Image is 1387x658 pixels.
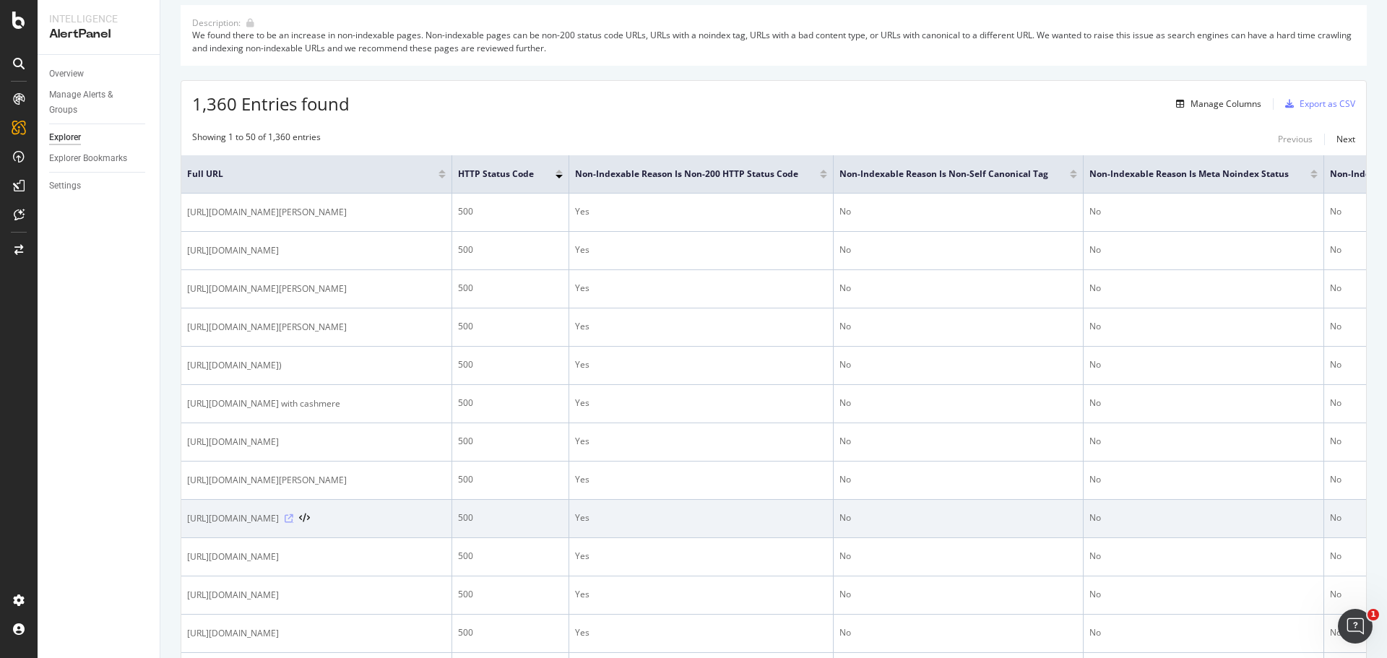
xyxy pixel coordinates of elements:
div: No [1089,588,1318,601]
div: No [1089,511,1318,524]
span: [URL][DOMAIN_NAME][PERSON_NAME] [187,205,347,220]
span: [URL][DOMAIN_NAME] [187,550,279,564]
div: No [839,588,1077,601]
div: 500 [458,205,563,218]
div: Showing 1 to 50 of 1,360 entries [192,131,321,148]
span: 1 [1367,609,1379,620]
a: Visit Online Page [285,514,293,523]
span: Non-Indexable Reason is Meta noindex Status [1089,168,1289,181]
div: Yes [575,205,827,218]
div: Explorer [49,130,81,145]
span: [URL][DOMAIN_NAME]) [187,358,282,373]
div: Export as CSV [1300,98,1355,110]
div: 500 [458,550,563,563]
div: Yes [575,435,827,448]
span: [URL][DOMAIN_NAME][PERSON_NAME] [187,320,347,334]
div: No [839,397,1077,410]
span: [URL][DOMAIN_NAME] [187,626,279,641]
div: No [839,243,1077,256]
div: We found there to be an increase in non-indexable pages. Non-indexable pages can be non-200 statu... [192,29,1355,53]
span: [URL][DOMAIN_NAME][PERSON_NAME] [187,473,347,488]
span: Full URL [187,168,417,181]
div: Manage Alerts & Groups [49,87,136,118]
span: Non-Indexable Reason is Non-Self Canonical Tag [839,168,1048,181]
a: Explorer [49,130,150,145]
div: 500 [458,243,563,256]
div: Yes [575,473,827,486]
div: No [839,550,1077,563]
div: Manage Columns [1191,98,1261,110]
div: Overview [49,66,84,82]
button: Previous [1278,131,1313,148]
div: Yes [575,397,827,410]
div: No [1089,473,1318,486]
div: 500 [458,511,563,524]
div: No [1089,282,1318,295]
div: No [839,473,1077,486]
div: 500 [458,473,563,486]
div: AlertPanel [49,26,148,43]
div: No [1089,397,1318,410]
button: Manage Columns [1170,95,1261,113]
div: 500 [458,397,563,410]
div: No [839,282,1077,295]
span: [URL][DOMAIN_NAME][PERSON_NAME] [187,282,347,296]
iframe: Intercom live chat [1338,609,1373,644]
div: No [1089,435,1318,448]
div: No [839,511,1077,524]
div: No [839,320,1077,333]
div: 500 [458,282,563,295]
div: Intelligence [49,12,148,26]
span: HTTP Status Code [458,168,534,181]
div: 500 [458,588,563,601]
div: Yes [575,588,827,601]
button: Next [1336,131,1355,148]
div: Description: [192,17,241,29]
div: Settings [49,178,81,194]
div: 500 [458,626,563,639]
span: [URL][DOMAIN_NAME] with cashmere [187,397,340,411]
div: Yes [575,511,827,524]
div: No [1089,550,1318,563]
a: Explorer Bookmarks [49,151,150,166]
div: No [839,435,1077,448]
div: No [1089,320,1318,333]
button: Export as CSV [1279,92,1355,116]
div: Previous [1278,133,1313,145]
div: Yes [575,550,827,563]
div: Yes [575,282,827,295]
div: Next [1336,133,1355,145]
a: Manage Alerts & Groups [49,87,150,118]
div: No [839,205,1077,218]
div: Yes [575,320,827,333]
span: Non-Indexable Reason is Non-200 HTTP Status Code [575,168,798,181]
a: Settings [49,178,150,194]
span: 1,360 Entries found [192,92,350,116]
div: No [839,626,1077,639]
div: Yes [575,358,827,371]
div: No [1089,205,1318,218]
div: 500 [458,320,563,333]
div: No [1089,626,1318,639]
div: No [1089,243,1318,256]
span: [URL][DOMAIN_NAME] [187,588,279,602]
div: 500 [458,358,563,371]
div: 500 [458,435,563,448]
span: [URL][DOMAIN_NAME] [187,243,279,258]
button: View HTML Source [299,514,310,524]
div: Explorer Bookmarks [49,151,127,166]
div: No [839,358,1077,371]
div: Yes [575,626,827,639]
a: Overview [49,66,150,82]
div: Yes [575,243,827,256]
span: [URL][DOMAIN_NAME] [187,435,279,449]
span: [URL][DOMAIN_NAME] [187,511,279,526]
div: No [1089,358,1318,371]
